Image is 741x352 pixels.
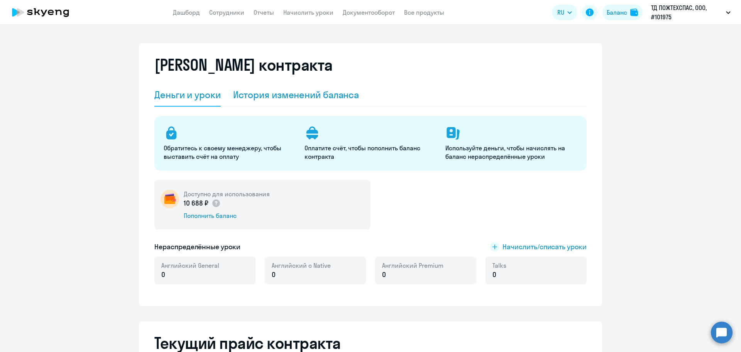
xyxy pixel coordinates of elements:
[154,242,240,252] h5: Нераспределённые уроки
[602,5,643,20] button: Балансbalance
[647,3,734,22] button: ТД ПОЖТЕХСПАС, ООО, #101975
[184,190,270,198] h5: Доступно для использования
[382,270,386,280] span: 0
[154,88,221,101] div: Деньги и уроки
[651,3,723,22] p: ТД ПОЖТЕХСПАС, ООО, #101975
[343,9,395,16] a: Документооборот
[502,242,587,252] span: Начислить/списать уроки
[209,9,244,16] a: Сотрудники
[607,8,627,17] div: Баланс
[445,144,577,161] p: Используйте деньги, чтобы начислять на баланс нераспределённые уроки
[184,211,270,220] div: Пополнить баланс
[552,5,577,20] button: RU
[164,144,295,161] p: Обратитесь к своему менеджеру, чтобы выставить счёт на оплату
[272,261,331,270] span: Английский с Native
[492,261,506,270] span: Talks
[272,270,276,280] span: 0
[557,8,564,17] span: RU
[184,198,221,208] p: 10 688 ₽
[173,9,200,16] a: Дашборд
[161,270,165,280] span: 0
[630,9,638,16] img: balance
[161,190,179,208] img: wallet-circle.png
[161,261,219,270] span: Английский General
[492,270,496,280] span: 0
[154,56,333,74] h2: [PERSON_NAME] контракта
[305,144,436,161] p: Оплатите счёт, чтобы пополнить баланс контракта
[382,261,443,270] span: Английский Premium
[283,9,333,16] a: Начислить уроки
[233,88,359,101] div: История изменений баланса
[404,9,444,16] a: Все продукты
[254,9,274,16] a: Отчеты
